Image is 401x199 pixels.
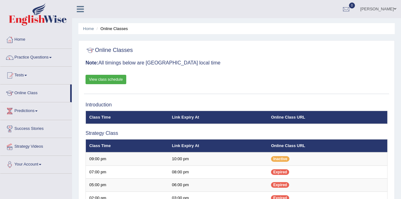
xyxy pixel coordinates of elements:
td: 09:00 pm [86,152,169,166]
h3: Strategy Class [86,130,388,136]
th: Link Expiry At [169,111,268,124]
span: Inactive [271,156,289,162]
th: Class Time [86,111,169,124]
th: Class Time [86,139,169,152]
a: Online Class [0,84,70,100]
span: Expired [271,182,289,188]
td: 10:00 pm [169,152,268,166]
h2: Online Classes [86,46,133,55]
a: Home [83,26,94,31]
td: 06:00 pm [169,179,268,192]
th: Online Class URL [268,139,387,152]
span: Expired [271,169,289,175]
a: View class schedule [86,75,126,84]
span: 0 [349,3,355,8]
b: Note: [86,60,98,65]
h3: Introduction [86,102,388,108]
td: 07:00 pm [86,166,169,179]
h3: All timings below are [GEOGRAPHIC_DATA] local time [86,60,388,66]
td: 05:00 pm [86,179,169,192]
a: Your Account [0,156,72,171]
th: Link Expiry At [169,139,268,152]
a: Home [0,31,72,47]
a: Strategy Videos [0,138,72,154]
a: Tests [0,67,72,82]
li: Online Classes [95,26,128,32]
th: Online Class URL [268,111,387,124]
a: Success Stories [0,120,72,136]
a: Predictions [0,102,72,118]
td: 08:00 pm [169,166,268,179]
a: Practice Questions [0,49,72,64]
